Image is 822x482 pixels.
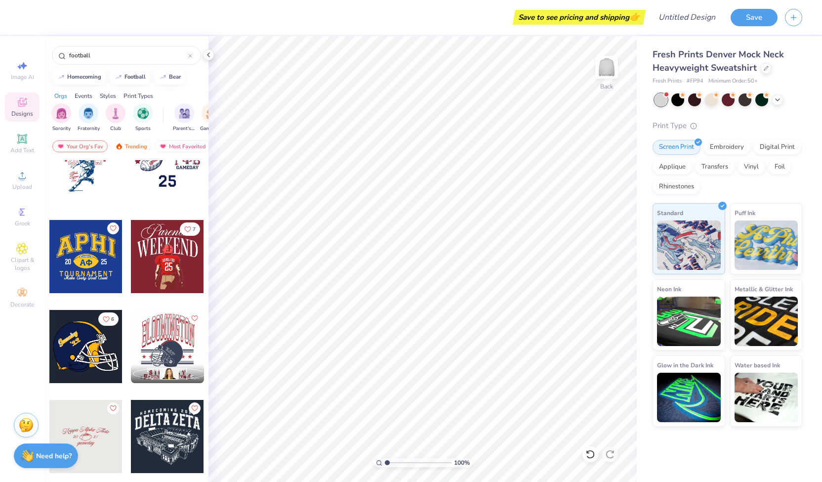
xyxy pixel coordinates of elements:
div: Transfers [695,160,735,175]
input: Untitled Design [651,7,723,27]
button: Like [107,402,119,414]
button: Like [180,222,200,236]
input: Try "Alpha" [68,50,188,60]
div: Your Org's Fav [52,140,108,152]
img: most_fav.gif [159,143,167,150]
button: homecoming [52,70,106,85]
div: Print Types [123,91,153,100]
span: Image AI [11,73,34,81]
div: Digital Print [753,140,801,155]
button: Save [731,9,778,26]
span: Club [110,125,121,132]
img: Fraternity Image [83,108,94,119]
div: Rhinestones [653,179,700,194]
span: Parent's Weekend [173,125,196,132]
img: Puff Ink [735,220,798,270]
span: Greek [15,219,30,227]
img: Club Image [110,108,121,119]
span: [PERSON_NAME] [147,366,188,373]
span: Fraternity [78,125,100,132]
img: Standard [657,220,721,270]
span: Minimum Order: 50 + [708,77,758,86]
div: Most Favorited [155,140,210,152]
button: football [109,70,150,85]
div: Save to see pricing and shipping [515,10,643,25]
span: Fresh Prints Denver Mock Neck Heavyweight Sweatshirt [653,48,784,74]
span: 6 [111,317,114,322]
div: Foil [768,160,791,175]
button: filter button [133,103,153,132]
div: Events [75,91,92,100]
button: Like [189,402,201,414]
span: Upload [12,183,32,191]
div: Trending [111,140,152,152]
span: Clipart & logos [5,256,40,272]
img: Glow in the Dark Ink [657,373,721,422]
img: trend_line.gif [57,74,65,80]
img: Metallic & Glitter Ink [735,297,798,346]
div: filter for Fraternity [78,103,100,132]
span: Metallic & Glitter Ink [735,284,793,294]
div: Embroidery [703,140,750,155]
button: Like [107,222,119,234]
span: Game Day [200,125,223,132]
button: filter button [173,103,196,132]
div: bear [169,74,181,80]
button: filter button [78,103,100,132]
div: Styles [100,91,116,100]
button: filter button [51,103,71,132]
div: Orgs [54,91,67,100]
img: most_fav.gif [57,143,65,150]
button: filter button [106,103,125,132]
span: Add Text [10,146,34,154]
button: filter button [200,103,223,132]
span: Decorate [10,301,34,308]
button: Like [98,312,119,326]
img: Sorority Image [56,108,67,119]
img: Back [597,57,616,77]
div: filter for Parent's Weekend [173,103,196,132]
div: filter for Sports [133,103,153,132]
span: Puff Ink [735,208,755,218]
div: homecoming [67,74,101,80]
span: Fresh Prints [653,77,682,86]
span: 100 % [454,458,470,467]
img: trend_line.gif [115,74,123,80]
img: Game Day Image [206,108,217,119]
div: football [124,74,146,80]
span: Water based Ink [735,360,780,370]
img: Neon Ink [657,297,721,346]
span: Standard [657,208,683,218]
div: Screen Print [653,140,700,155]
div: Print Type [653,120,802,131]
span: 7 [193,227,196,232]
img: Sports Image [137,108,149,119]
div: Vinyl [738,160,765,175]
img: Water based Ink [735,373,798,422]
span: Glow in the Dark Ink [657,360,713,370]
span: 👉 [629,11,640,23]
div: Back [600,82,613,91]
button: Like [189,312,201,324]
div: filter for Game Day [200,103,223,132]
span: Sports [135,125,151,132]
span: Neon Ink [657,284,681,294]
img: trending.gif [115,143,123,150]
div: Applique [653,160,692,175]
img: trend_line.gif [159,74,167,80]
strong: Need help? [36,451,72,461]
span: # FP94 [687,77,703,86]
span: Designs [11,110,33,118]
button: bear [154,70,185,85]
span: Sigma Delta Tau, [US_STATE][GEOGRAPHIC_DATA] [147,374,200,381]
div: filter for Club [106,103,125,132]
div: filter for Sorority [51,103,71,132]
span: Sorority [52,125,71,132]
img: Parent's Weekend Image [179,108,190,119]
